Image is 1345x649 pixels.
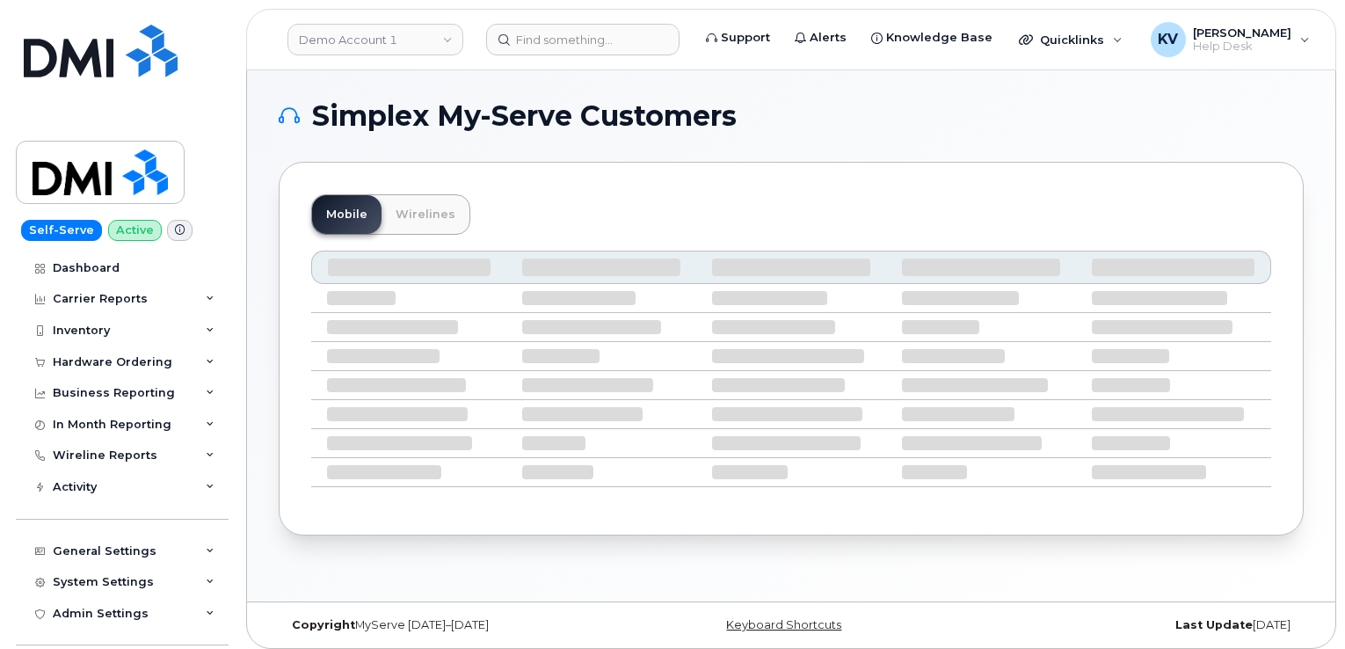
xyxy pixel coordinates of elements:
[1175,618,1253,631] strong: Last Update
[962,618,1304,632] div: [DATE]
[312,103,737,129] span: Simplex My-Serve Customers
[279,618,621,632] div: MyServe [DATE]–[DATE]
[382,195,469,234] a: Wirelines
[312,195,382,234] a: Mobile
[726,618,841,631] a: Keyboard Shortcuts
[292,618,355,631] strong: Copyright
